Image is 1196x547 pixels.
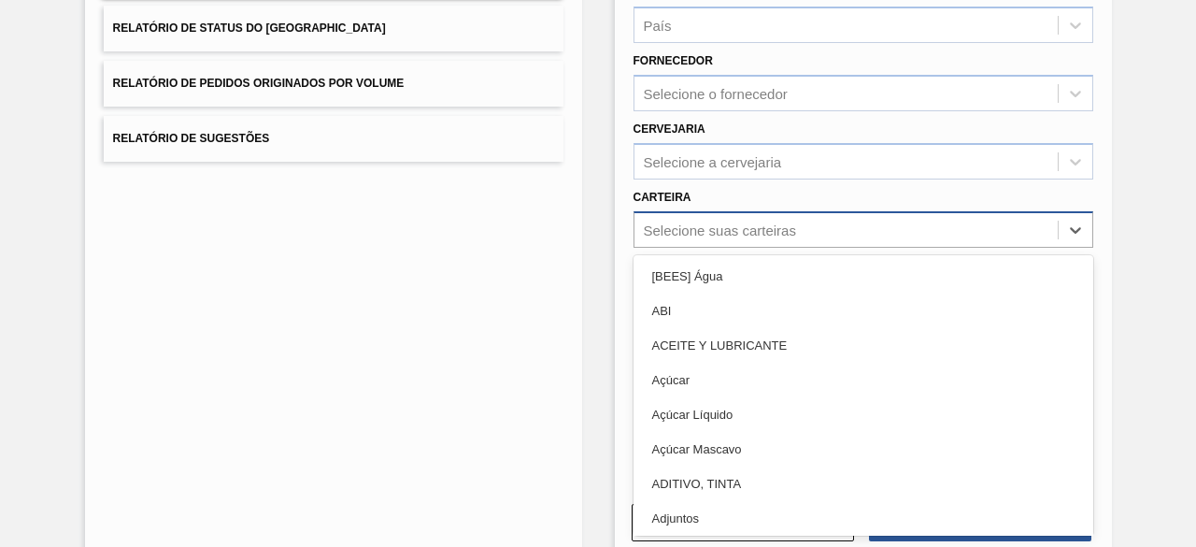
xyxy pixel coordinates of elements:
div: ABI [634,294,1093,328]
div: ADITIVO, TINTA [634,467,1093,501]
div: ACEITE Y LUBRICANTE [634,328,1093,363]
div: [BEES] Água [634,259,1093,294]
div: Açúcar Líquido [634,397,1093,432]
label: Cervejaria [634,122,705,136]
button: Relatório de Status do [GEOGRAPHIC_DATA] [104,6,563,51]
button: Limpar [632,504,854,541]
div: Açúcar Mascavo [634,432,1093,467]
div: Adjuntos [634,501,1093,536]
div: País [644,18,672,34]
label: Carteira [634,191,691,204]
span: Relatório de Pedidos Originados por Volume [113,77,405,90]
div: Selecione o fornecedor [644,86,788,102]
div: Selecione a cervejaria [644,153,782,169]
div: Açúcar [634,363,1093,397]
span: Relatório de Status do [GEOGRAPHIC_DATA] [113,22,386,35]
div: Selecione suas carteiras [644,222,796,238]
button: Relatório de Pedidos Originados por Volume [104,61,563,107]
button: Relatório de Sugestões [104,116,563,162]
span: Relatório de Sugestões [113,132,270,145]
label: Fornecedor [634,54,713,67]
